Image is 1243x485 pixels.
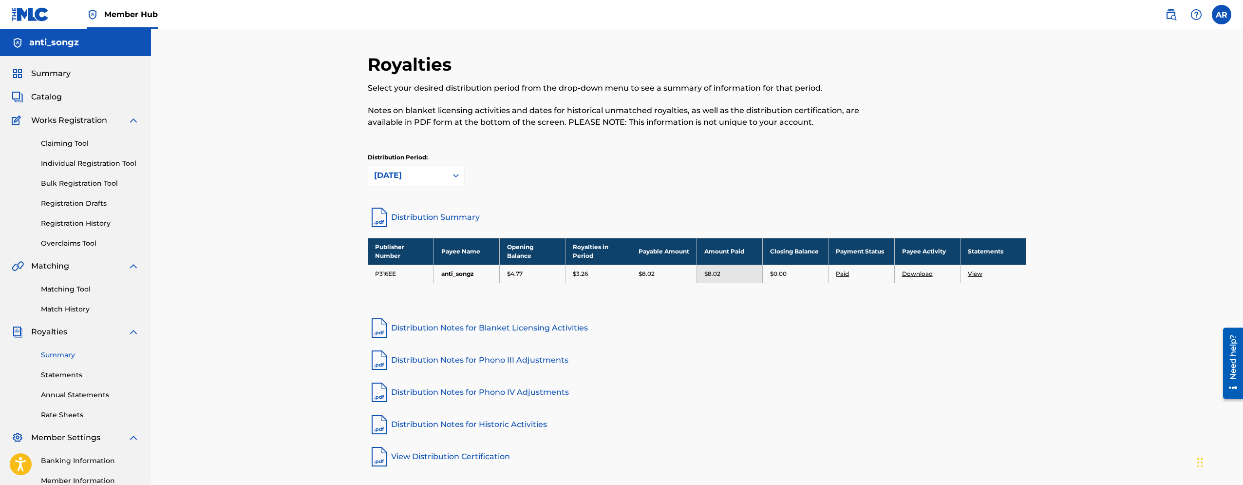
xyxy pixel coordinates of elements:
a: Registration History [41,218,139,229]
a: Summary [41,350,139,360]
iframe: Chat Widget [1194,438,1243,485]
a: View [968,270,982,277]
a: Paid [836,270,849,277]
a: Bulk Registration Tool [41,178,139,189]
a: Distribution Summary [368,206,1026,229]
img: Top Rightsholder [87,9,98,20]
p: Select your desired distribution period from the drop-down menu to see a summary of information f... [368,82,875,94]
a: CatalogCatalog [12,91,62,103]
img: Member Settings [12,432,23,444]
p: $8.02 [704,270,720,278]
a: Claiming Tool [41,138,139,149]
a: Matching Tool [41,284,139,294]
a: View Distribution Certification [368,445,1026,468]
a: SummarySummary [12,68,71,79]
a: Distribution Notes for Historic Activities [368,413,1026,436]
a: Public Search [1161,5,1181,24]
span: Works Registration [31,115,107,126]
p: $4.77 [507,270,523,278]
img: Royalties [12,326,23,338]
th: Payment Status [829,238,894,265]
td: anti_songz [433,265,499,283]
img: pdf [368,413,391,436]
img: pdf [368,381,391,404]
th: Payable Amount [631,238,697,265]
a: Distribution Notes for Phono III Adjustments [368,349,1026,372]
img: Matching [12,260,24,272]
img: search [1165,9,1177,20]
a: Annual Statements [41,390,139,400]
img: distribution-summary-pdf [368,206,391,229]
span: Summary [31,68,71,79]
a: Registration Drafts [41,198,139,209]
a: Rate Sheets [41,410,139,420]
img: expand [128,326,139,338]
img: pdf [368,316,391,340]
h2: Royalties [368,54,456,76]
p: $0.00 [770,270,787,278]
a: Banking Information [41,456,139,466]
img: help [1190,9,1202,20]
img: Works Registration [12,115,24,126]
a: Distribution Notes for Phono IV Adjustments [368,381,1026,404]
a: Distribution Notes for Blanket Licensing Activities [368,316,1026,340]
th: Opening Balance [499,238,565,265]
img: expand [128,432,139,444]
h5: anti_songz [29,37,79,48]
img: pdf [368,349,391,372]
a: Download [902,270,933,277]
th: Payee Name [433,238,499,265]
th: Royalties in Period [565,238,631,265]
img: pdf [368,445,391,468]
img: MLC Logo [12,7,49,21]
p: Notes on blanket licensing activities and dates for historical unmatched royalties, as well as th... [368,105,875,128]
span: Matching [31,260,69,272]
p: $8.02 [639,270,655,278]
div: Help [1186,5,1206,24]
iframe: Resource Center [1216,323,1243,404]
th: Statements [960,238,1026,265]
span: Member Settings [31,432,100,444]
td: P316EE [368,265,433,283]
p: Distribution Period: [368,153,465,162]
th: Amount Paid [697,238,763,265]
span: Member Hub [104,9,158,20]
img: expand [128,260,139,272]
a: Match History [41,304,139,314]
th: Closing Balance [763,238,829,265]
span: Catalog [31,91,62,103]
th: Payee Activity [894,238,960,265]
th: Publisher Number [368,238,433,265]
div: Drag [1197,448,1203,477]
img: Catalog [12,91,23,103]
a: Overclaims Tool [41,238,139,249]
a: Statements [41,370,139,380]
img: Accounts [12,37,23,49]
div: [DATE] [374,170,441,181]
span: Royalties [31,326,67,338]
div: User Menu [1212,5,1231,24]
img: expand [128,115,139,126]
p: $3.26 [573,270,588,278]
a: Individual Registration Tool [41,158,139,169]
img: Summary [12,68,23,79]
